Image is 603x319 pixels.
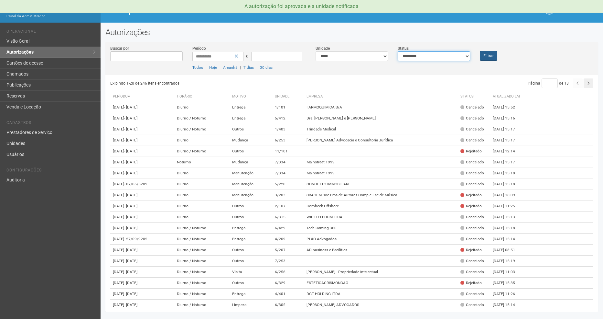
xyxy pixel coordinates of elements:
td: Mainstreet 1999 [304,168,458,179]
a: Hoje [209,65,217,70]
td: Diurno [174,212,230,223]
td: Diurno / Noturno [174,124,230,135]
li: Cadastros [6,120,96,127]
span: - [DATE] [124,105,137,109]
span: a [246,53,249,58]
td: Entrega [230,223,272,234]
div: Rejeitado [460,247,482,253]
div: Rejeitado [460,192,482,198]
td: 7/334 [272,157,304,168]
td: FARMOQUIMICA S/A [304,102,458,113]
td: Entrega [230,289,272,300]
div: Cancelado [460,138,484,143]
div: Painel do Administrador [6,13,96,19]
span: Página de 13 [528,81,569,86]
td: Dra. [PERSON_NAME] e [PERSON_NAME] [304,113,458,124]
td: Diurno [174,102,230,113]
td: [DATE] 15:13 [490,212,526,223]
td: Outros [230,245,272,256]
td: [DATE] [110,113,174,124]
td: Diurno [174,135,230,146]
span: - [DATE] [124,138,137,142]
h1: O2 Corporate & Offices [105,6,347,15]
td: [DATE] 16:09 [490,190,526,201]
div: Rejeitado [460,280,482,286]
span: - [DATE] [124,204,137,208]
td: AD business e Facilities [304,245,458,256]
td: Noturno [174,157,230,168]
div: Cancelado [460,214,484,220]
td: 3/203 [272,190,304,201]
td: [DATE] [110,146,174,157]
a: Amanhã [223,65,237,70]
td: Diurno [174,190,230,201]
td: 4/202 [272,234,304,245]
div: Rejeitado [460,149,482,154]
div: Cancelado [460,225,484,231]
td: Mudança [230,157,272,168]
td: [DATE] 11:25 [490,201,526,212]
td: [DATE] [110,102,174,113]
td: [DATE] 15:14 [490,234,526,245]
div: Cancelado [460,116,484,121]
td: [DATE] [110,256,174,267]
label: Período [192,46,206,51]
th: Unidade [272,91,304,102]
td: Manutenção [230,179,272,190]
td: 1/403 [272,124,304,135]
td: [DATE] [110,234,174,245]
td: Entrega [230,102,272,113]
td: [DATE] [110,212,174,223]
td: Trindade Medical [304,124,458,135]
td: [DATE] [110,157,174,168]
li: Operacional [6,29,96,36]
span: - [DATE] [124,226,137,230]
div: Cancelado [460,258,484,264]
div: Cancelado [460,105,484,110]
span: - [DATE] [124,116,137,120]
td: [DATE] [110,190,174,201]
td: Diurno / Noturno [174,278,230,289]
td: Diurno / Noturno [174,146,230,157]
td: 6/329 [272,278,304,289]
td: Diurno / Noturno [174,289,230,300]
th: Motivo [230,91,272,102]
td: [DATE] 15:16 [490,113,526,124]
td: 6/315 [272,212,304,223]
td: [DATE] 15:14 [490,300,526,311]
td: [DATE] 15:18 [490,179,526,190]
td: Limpeza [230,300,272,311]
h2: Autorizações [105,27,598,37]
td: [PERSON_NAME] - Propriedade Intelectual [304,267,458,278]
td: [DATE] [110,245,174,256]
li: Configurações [6,168,96,175]
td: Diurno / Noturno [174,245,230,256]
td: Diurno / Noturno [174,267,230,278]
span: | [240,65,241,70]
div: Cancelado [460,291,484,297]
td: [DATE] 15:18 [490,168,526,179]
label: Unidade [316,46,330,51]
td: Outros [230,201,272,212]
td: Diurno / Noturno [174,234,230,245]
span: - [DATE] [124,270,137,274]
td: Outros [230,256,272,267]
th: Atualizado em [490,91,526,102]
span: - [DATE] [124,171,137,175]
td: [DATE] [110,223,174,234]
th: Horário [174,91,230,102]
div: Cancelado [460,181,484,187]
td: Diurno [174,179,230,190]
td: 1/101 [272,102,304,113]
span: - [DATE] [124,259,137,263]
span: | [206,65,207,70]
td: [DATE] 15:17 [490,157,526,168]
td: [DATE] 11:03 [490,267,526,278]
td: [DATE] [110,179,174,190]
span: - [DATE] [124,303,137,307]
td: [PERSON_NAME] Advocacia e Consultoria Jurídica [304,135,458,146]
td: WIPI TELECOM LTDA [304,212,458,223]
td: [DATE] 15:19 [490,256,526,267]
td: Entrega [230,234,272,245]
span: - [DATE] [124,292,137,296]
